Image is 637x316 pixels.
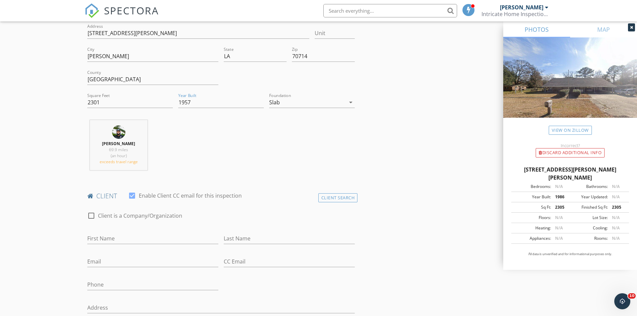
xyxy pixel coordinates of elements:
[513,184,551,190] div: Bedrooms:
[503,21,570,37] a: PHOTOS
[503,143,637,148] div: Incorrect?
[511,166,629,182] div: [STREET_ADDRESS][PERSON_NAME][PERSON_NAME]
[269,99,280,105] div: Slab
[628,293,636,299] span: 10
[85,3,99,18] img: The Best Home Inspection Software - Spectora
[570,225,608,231] div: Cooling:
[612,184,620,189] span: N/A
[612,194,620,200] span: N/A
[511,252,629,256] p: All data is unverified and for informational purposes only.
[513,204,551,210] div: Sq Ft:
[323,4,457,17] input: Search everything...
[87,192,355,200] h4: client
[551,194,570,200] div: 1986
[513,215,551,221] div: Floors:
[551,204,570,210] div: 2305
[347,98,355,106] i: arrow_drop_down
[608,204,627,210] div: 2305
[100,159,138,165] span: exceeds travel range
[536,148,605,157] div: Discard Additional info
[98,212,182,219] label: Client is a Company/Organization
[614,293,630,309] iframe: Intercom live chat
[555,235,563,241] span: N/A
[612,235,620,241] span: N/A
[570,21,637,37] a: MAP
[513,235,551,241] div: Appliances:
[570,194,608,200] div: Year Updated:
[111,153,127,159] span: (an hour)
[500,4,543,11] div: [PERSON_NAME]
[482,11,548,17] div: Intricate Home Inspections LLC.
[102,141,135,146] strong: [PERSON_NAME]
[112,125,125,139] img: nick_profile_pic.jpg
[503,37,637,134] img: streetview
[570,215,608,221] div: Lot Size:
[555,225,563,231] span: N/A
[109,147,128,152] span: 69.9 miles
[513,194,551,200] div: Year Built:
[555,215,563,220] span: N/A
[555,184,563,189] span: N/A
[139,192,242,199] label: Enable Client CC email for this inspection
[570,204,608,210] div: Finished Sq Ft:
[570,235,608,241] div: Rooms:
[570,184,608,190] div: Bathrooms:
[612,225,620,231] span: N/A
[104,3,159,17] span: SPECTORA
[549,126,592,135] a: View on Zillow
[612,215,620,220] span: N/A
[513,225,551,231] div: Heating:
[318,193,358,202] div: Client Search
[85,9,159,23] a: SPECTORA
